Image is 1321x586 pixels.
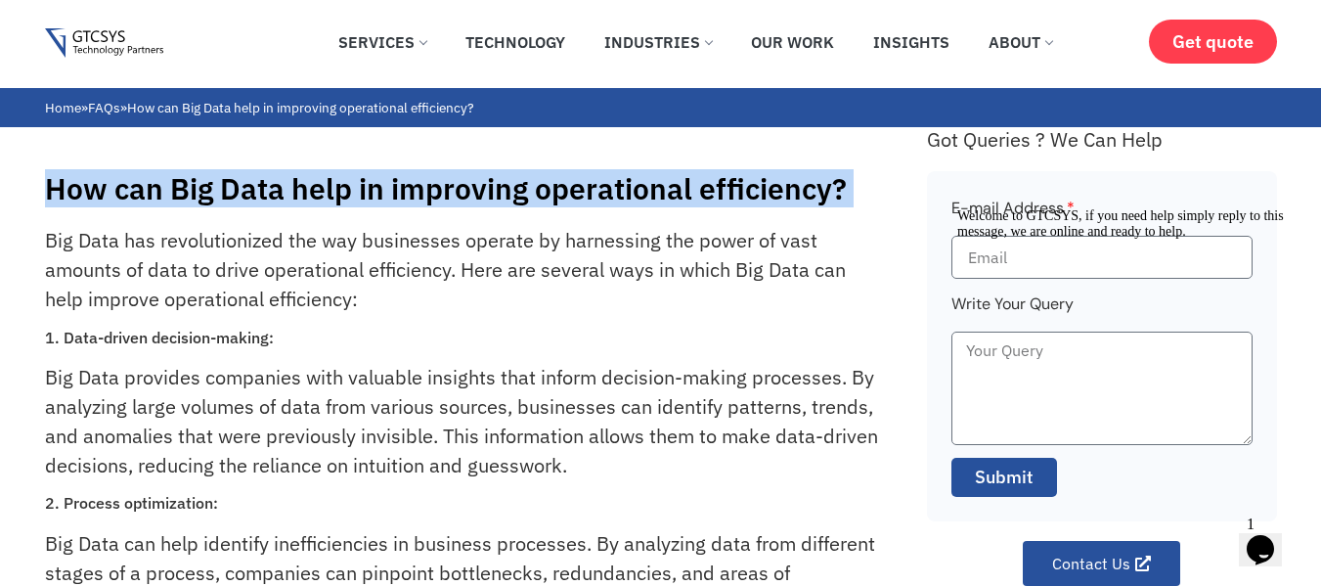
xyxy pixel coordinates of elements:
[927,127,1277,152] div: Got Queries ? We Can Help
[324,21,441,64] a: Services
[451,21,580,64] a: Technology
[45,99,81,116] a: Home
[88,99,120,116] a: FAQs
[45,494,883,513] h3: 2. Process optimization:
[1172,31,1254,52] span: Get quote
[1239,508,1301,566] iframe: chat widget
[951,196,1075,236] label: E-mail Address
[45,99,473,116] span: » »
[951,196,1253,510] form: Faq Form
[590,21,727,64] a: Industries
[736,21,849,64] a: Our Work
[949,201,1301,498] iframe: chat widget
[45,226,883,314] p: Big Data has revolutionized the way businesses operate by harnessing the power of vast amounts of...
[1149,20,1277,64] a: Get quote
[45,171,907,206] h1: How can Big Data help in improving operational efficiency?
[8,8,360,39] div: Welcome to GTCSYS, if you need help simply reply to this message, we are online and ready to help.
[8,8,334,38] span: Welcome to GTCSYS, if you need help simply reply to this message, we are online and ready to help.
[1023,541,1180,586] a: Contact Us
[45,329,883,347] h3: 1. Data-driven decision-making:
[127,99,473,116] span: How can Big Data help in improving operational efficiency?
[45,28,163,59] img: Gtcsys logo
[45,363,883,480] p: Big Data provides companies with valuable insights that inform decision-making processes. By anal...
[1052,556,1130,571] span: Contact Us
[974,21,1067,64] a: About
[859,21,964,64] a: Insights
